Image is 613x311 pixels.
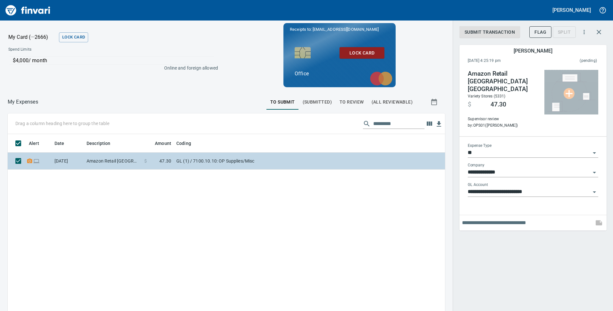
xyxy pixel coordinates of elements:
[55,139,64,147] span: Date
[590,148,599,157] button: Open
[372,98,413,106] span: (All Reviewable)
[55,139,73,147] span: Date
[468,94,506,98] span: Variety Stores (5331)
[367,68,396,89] img: mastercard.svg
[33,159,40,163] span: Online transaction
[591,24,607,40] button: Close transaction
[529,26,551,38] button: Flag
[303,98,332,106] span: (Submitted)
[590,188,599,197] button: Open
[465,28,515,36] span: Submit Transaction
[340,98,364,106] span: To Review
[468,101,471,108] span: $
[577,25,591,39] button: More
[159,158,171,164] span: 47.30
[590,168,599,177] button: Open
[468,163,484,167] label: Company
[8,98,38,106] p: My Expenses
[591,215,607,231] span: This records your note into the expense
[8,46,124,53] span: Spend Limits
[13,57,214,64] p: $4,000 / month
[270,98,295,106] span: To Submit
[553,29,576,34] div: Transaction still pending, cannot split yet. It usually takes 2-3 days for a merchant to settle a...
[87,139,111,147] span: Description
[540,58,597,64] span: This charge has not been settled by the merchant yet. This usually takes a couple of days but in ...
[514,47,552,54] h5: [PERSON_NAME]
[468,183,488,187] label: GL Account
[59,32,88,42] button: Lock Card
[176,139,191,147] span: Coding
[84,153,142,170] td: Amazon Retail [GEOGRAPHIC_DATA] [GEOGRAPHIC_DATA]
[468,144,491,147] label: Expense Type
[547,73,595,112] img: Select file
[491,101,506,108] span: 47.30
[468,70,538,93] h4: Amazon Retail [GEOGRAPHIC_DATA] [GEOGRAPHIC_DATA]
[8,98,38,106] nav: breadcrumb
[87,139,119,147] span: Description
[29,139,39,147] span: Alert
[434,119,444,129] button: Download table
[8,33,56,41] p: My Card (···2666)
[551,5,592,15] button: [PERSON_NAME]
[295,70,384,78] p: Office
[345,49,379,57] span: Lock Card
[26,159,33,163] span: Receipt Required
[3,65,218,71] p: Online and foreign allowed
[552,7,591,13] h5: [PERSON_NAME]
[62,34,85,41] span: Lock Card
[176,139,199,147] span: Coding
[312,26,379,32] span: [EMAIL_ADDRESS][DOMAIN_NAME]
[52,153,84,170] td: [DATE]
[468,58,540,64] span: [DATE] 4:25:19 pm
[424,94,445,110] button: Show transactions within a particular date range
[147,139,171,147] span: Amount
[174,153,334,170] td: GL (1) / 7100.10.10: OP Supplies/Misc
[4,3,52,18] img: Finvari
[15,120,109,127] p: Drag a column heading here to group the table
[155,139,171,147] span: Amount
[424,119,434,129] button: Choose columns to display
[468,116,538,129] span: Supervisor review by: OPS01 ([PERSON_NAME])
[290,26,389,33] p: Receipts to:
[534,28,546,36] span: Flag
[144,158,147,164] span: $
[459,26,520,38] button: Submit Transaction
[29,139,47,147] span: Alert
[340,47,384,59] button: Lock Card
